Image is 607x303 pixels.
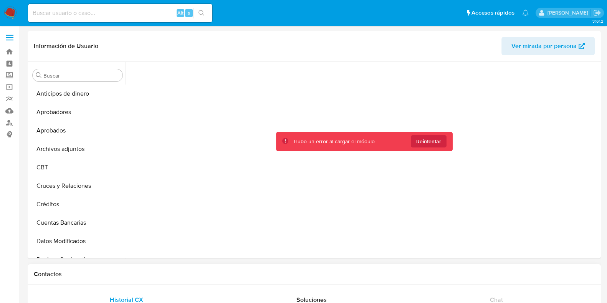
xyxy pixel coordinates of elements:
button: Cuentas Bancarias [30,214,126,232]
button: Ver mirada por persona [501,37,595,55]
span: Accesos rápidos [471,9,514,17]
input: Buscar usuario o caso... [28,8,212,18]
button: Buscar [36,72,42,78]
button: Aprobadores [30,103,126,121]
button: Cruces y Relaciones [30,177,126,195]
span: Alt [177,9,184,17]
button: Archivos adjuntos [30,140,126,158]
button: Anticipos de dinero [30,84,126,103]
button: Aprobados [30,121,126,140]
h1: Información de Usuario [34,42,98,50]
h1: Contactos [34,270,595,278]
button: Créditos [30,195,126,214]
button: CBT [30,158,126,177]
button: search-icon [194,8,209,18]
span: s [188,9,190,17]
a: Notificaciones [522,10,529,16]
button: Datos Modificados [30,232,126,250]
p: marcela.perdomo@mercadolibre.com.co [547,9,590,17]
span: Ver mirada por persona [511,37,577,55]
button: Devices Geolocation [30,250,126,269]
a: Salir [593,9,601,17]
input: Buscar [43,72,119,79]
